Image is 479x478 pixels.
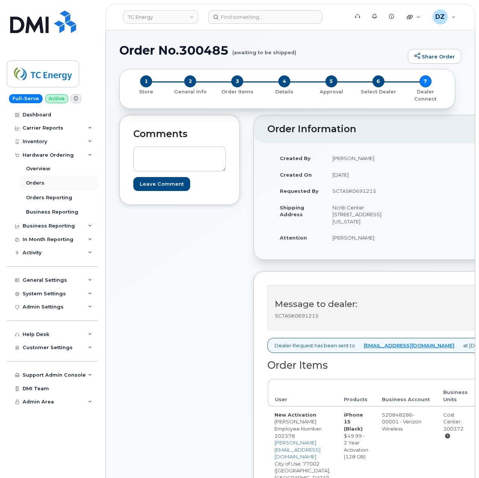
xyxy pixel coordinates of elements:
td: [PERSON_NAME] [326,150,388,166]
p: Details [264,89,305,95]
a: 1 Store [126,87,167,95]
strong: iPhone 15 (Black) [344,412,363,432]
strong: Attention [280,235,307,241]
td: [DATE] [326,166,388,183]
span: 2 [184,75,196,87]
span: 4 [278,75,290,87]
th: Business Account [375,379,436,406]
strong: Requested By [280,188,319,194]
span: 6 [372,75,384,87]
td: SCTASK0691215 [326,183,388,199]
th: User [268,379,337,406]
a: [PERSON_NAME][EMAIL_ADDRESS][DOMAIN_NAME] [275,440,320,460]
a: 2 General Info [167,87,214,95]
input: Leave Comment [133,177,190,191]
h1: Order No.300485 [119,44,404,57]
strong: Created On [280,172,312,178]
span: 1 [140,75,152,87]
th: Products [337,379,375,406]
strong: Created By [280,155,311,161]
p: Approval [311,89,352,95]
h2: Comments [133,129,226,139]
a: Share Order [408,49,461,64]
small: (awaiting to be shipped) [232,44,296,55]
iframe: Messenger Launcher [446,445,473,472]
a: 6 Select Dealer [355,87,402,95]
p: Store [129,89,164,95]
p: General Info [170,89,211,95]
span: 3 [231,75,243,87]
a: [EMAIL_ADDRESS][DOMAIN_NAME] [364,342,455,349]
p: Select Dealer [358,89,399,95]
strong: New Activation [275,412,316,418]
a: 3 Order Items [214,87,261,95]
a: 5 Approval [308,87,355,95]
span: Employee Number: 202378 [275,426,322,439]
span: 5 [325,75,337,87]
a: 4 Details [261,87,308,95]
strong: Shipping Address [280,205,304,218]
p: Order Items [217,89,258,95]
td: [PERSON_NAME] [326,229,388,246]
div: Cost Center: 300372 [443,411,468,439]
td: Ncnb Center [STREET_ADDRESS][US_STATE] [326,199,388,230]
th: Business Units [436,379,474,406]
